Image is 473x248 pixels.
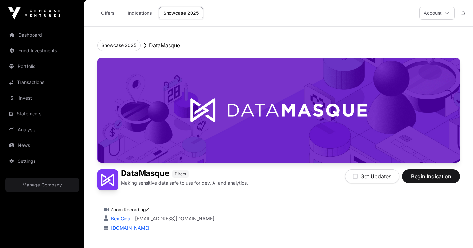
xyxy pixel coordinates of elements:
a: Statements [5,107,79,121]
img: DataMasque [97,169,118,190]
a: Showcase 2025 [159,7,203,19]
p: DataMasque [149,41,180,49]
a: News [5,138,79,153]
a: [DOMAIN_NAME] [108,225,149,231]
span: Direct [175,171,186,177]
a: Portfolio [5,59,79,74]
a: Bex Gidall [110,216,132,221]
img: Icehouse Ventures Logo [8,7,60,20]
img: DataMasque [97,58,460,163]
a: Begin Indication [402,176,460,183]
h1: DataMasque [121,169,169,178]
a: Zoom Recording [110,207,149,212]
a: Transactions [5,75,79,89]
a: Dashboard [5,28,79,42]
button: Account [419,7,455,20]
button: Begin Indication [402,169,460,183]
a: Settings [5,154,79,168]
a: Analysis [5,122,79,137]
a: Manage Company [5,178,79,192]
a: [EMAIL_ADDRESS][DOMAIN_NAME] [135,215,214,222]
a: Indications [124,7,156,19]
p: Making sensitive data safe to use for dev, AI and analytics. [121,180,248,186]
button: Showcase 2025 [97,40,141,51]
span: Begin Indication [410,172,452,180]
a: Offers [95,7,121,19]
a: Invest [5,91,79,105]
button: Get Updates [345,169,399,183]
a: Fund Investments [5,43,79,58]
